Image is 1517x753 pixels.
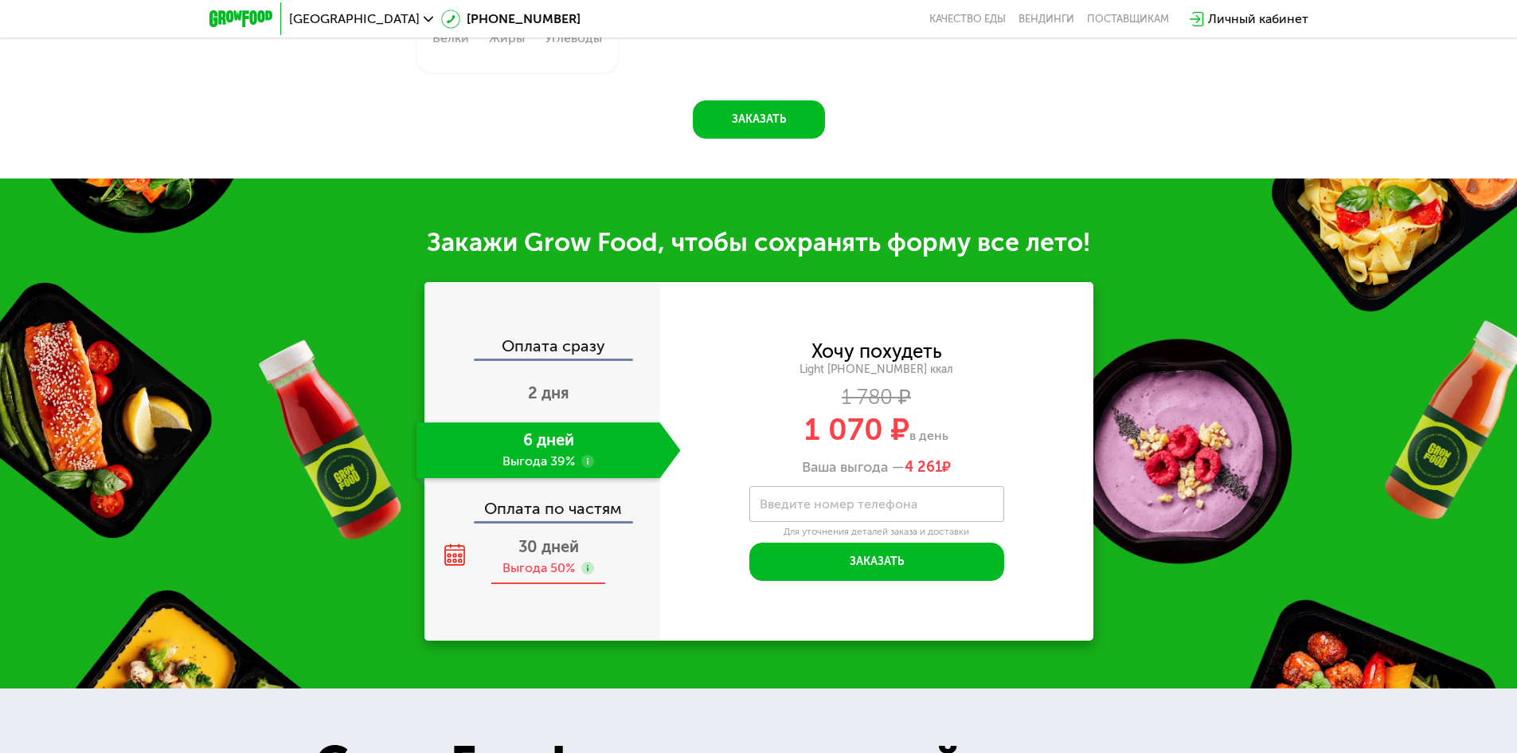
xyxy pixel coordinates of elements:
[545,32,602,45] div: Углеводы
[489,32,525,45] div: Жиры
[1087,13,1169,25] div: поставщикам
[1019,13,1074,25] a: Вендинги
[929,13,1006,25] a: Качество еды
[693,100,825,139] button: Заказать
[749,526,1004,539] div: Для уточнения деталей заказа и доставки
[502,559,575,577] div: Выгода 50%
[432,32,469,45] div: Белки
[518,537,579,556] span: 30 дней
[811,343,942,360] div: Хочу похудеть
[905,458,942,476] span: 4 261
[749,543,1004,581] button: Заказать
[441,10,581,29] a: [PHONE_NUMBER]
[905,459,951,477] span: ₽
[660,389,1093,406] div: 1 780 ₽
[760,500,917,508] label: Введите номер телефона
[426,338,660,359] div: Оплата сразу
[804,411,909,448] span: 1 070 ₽
[660,363,1093,377] div: Light [PHONE_NUMBER] ккал
[426,484,660,521] div: Оплата по частям
[909,428,948,443] span: в день
[289,13,420,25] span: [GEOGRAPHIC_DATA]
[528,383,569,402] span: 2 дня
[660,459,1093,477] div: Ваша выгода —
[1208,10,1308,29] div: Личный кабинет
